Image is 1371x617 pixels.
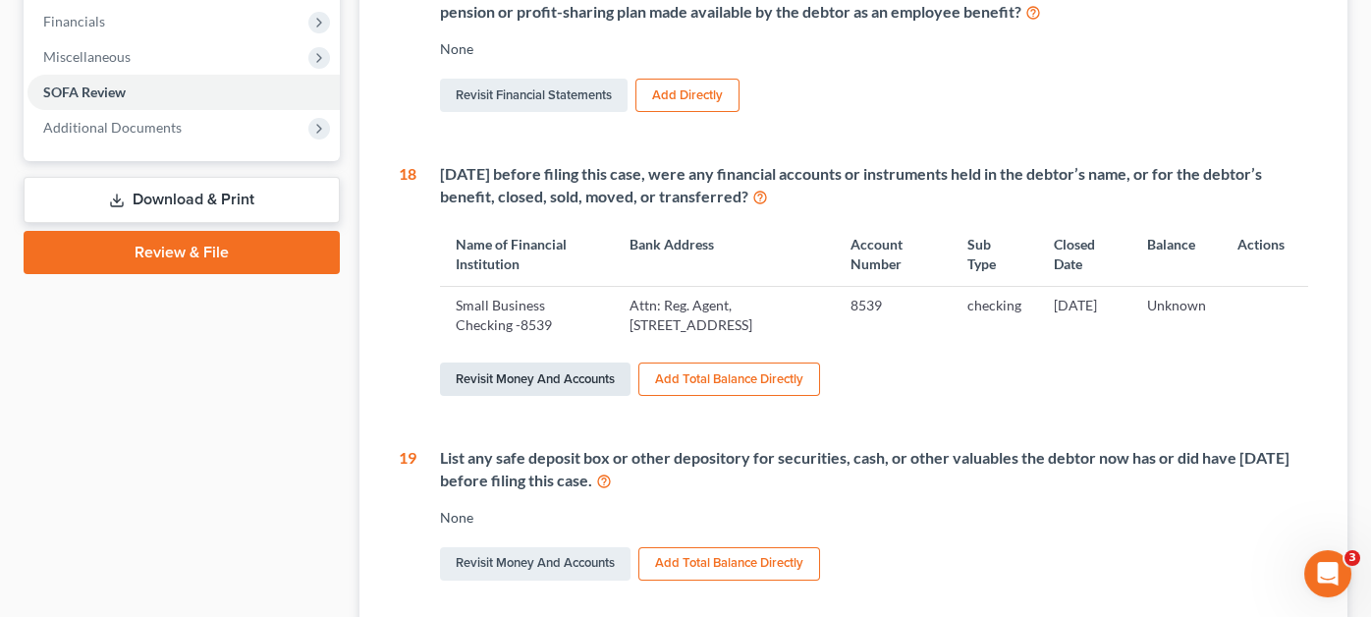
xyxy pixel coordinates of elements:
th: Actions [1222,224,1308,286]
td: [DATE] [1038,286,1131,343]
th: Closed Date [1038,224,1131,286]
span: SOFA Review [43,84,126,100]
td: 8539 [835,286,953,343]
span: Additional Documents [43,119,182,136]
button: Add Directly [635,79,740,112]
th: Name of Financial Institution [440,224,614,286]
span: Financials [43,13,105,29]
th: Balance [1131,224,1222,286]
th: Account Number [835,224,953,286]
button: Add Total Balance Directly [638,547,820,581]
a: Revisit Money and Accounts [440,547,631,581]
a: Download & Print [24,177,340,223]
td: Unknown [1131,286,1222,343]
button: Add Total Balance Directly [638,363,820,396]
a: Review & File [24,231,340,274]
th: Sub Type [952,224,1038,286]
span: Miscellaneous [43,48,131,65]
div: None [440,39,1308,59]
th: Bank Address [614,224,835,286]
td: Small Business Checking -8539 [440,286,614,343]
div: 18 [399,163,416,400]
div: [DATE] before filing this case, were any financial accounts or instruments held in the debtor’s n... [440,163,1308,208]
a: Revisit Money and Accounts [440,363,631,396]
iframe: Intercom live chat [1304,550,1351,597]
a: Revisit Financial Statements [440,79,628,112]
div: None [440,508,1308,528]
a: SOFA Review [27,75,340,110]
div: 19 [399,447,416,585]
div: List any safe deposit box or other depository for securities, cash, or other valuables the debtor... [440,447,1308,492]
td: checking [952,286,1038,343]
td: Attn: Reg. Agent, [STREET_ADDRESS] [614,286,835,343]
span: 3 [1344,550,1360,566]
